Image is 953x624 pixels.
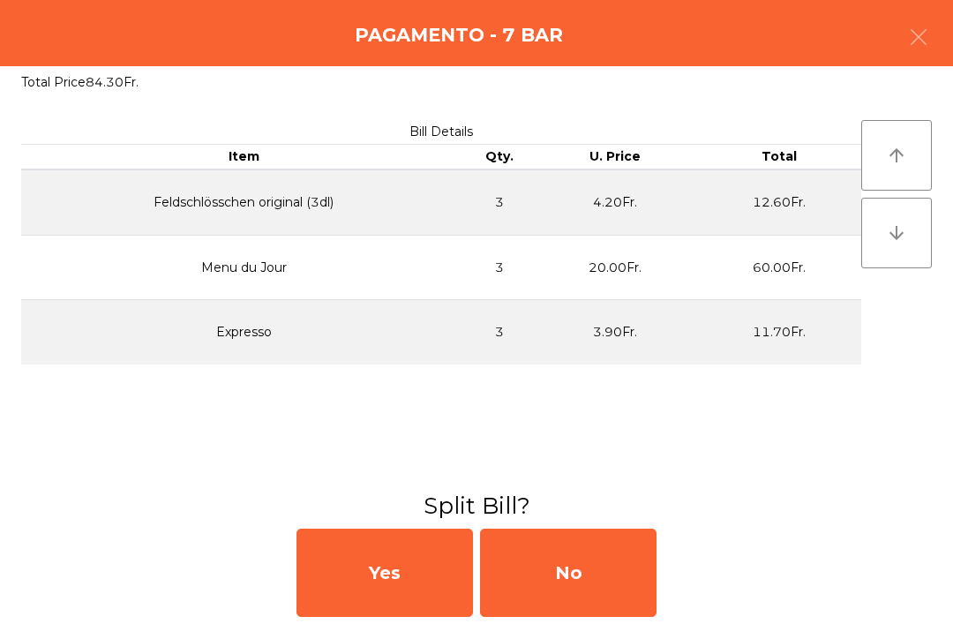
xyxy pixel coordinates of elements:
h4: Pagamento - 7 BAR [355,22,563,49]
th: Total [697,145,861,169]
span: 84.30Fr. [86,74,139,90]
td: 3 [467,169,533,236]
td: 4.20Fr. [533,169,697,236]
td: 3 [467,235,533,300]
div: Yes [296,529,473,617]
i: arrow_upward [886,145,907,166]
span: Bill Details [409,124,473,139]
h3: Split Bill? [13,490,940,522]
td: 3.90Fr. [533,300,697,365]
div: No [480,529,657,617]
td: Expresso [21,300,467,365]
th: Qty. [467,145,533,169]
td: 11.70Fr. [697,300,861,365]
td: Menu du Jour [21,235,467,300]
i: arrow_downward [886,222,907,244]
td: 12.60Fr. [697,169,861,236]
td: 60.00Fr. [697,235,861,300]
button: arrow_downward [861,198,932,268]
th: U. Price [533,145,697,169]
td: Feldschlösschen original (3dl) [21,169,467,236]
td: 3 [467,300,533,365]
span: Total Price [21,74,86,90]
button: arrow_upward [861,120,932,191]
th: Item [21,145,467,169]
td: 20.00Fr. [533,235,697,300]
